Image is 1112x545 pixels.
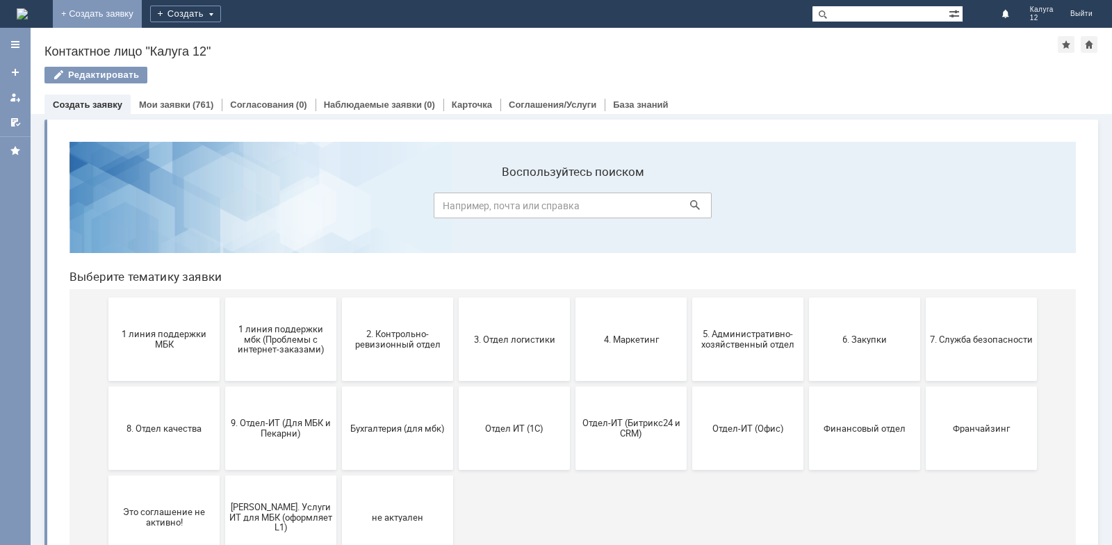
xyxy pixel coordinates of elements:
[171,287,274,308] span: 9. Отдел-ИТ (Для МБК и Пекарни)
[755,292,858,302] span: Финансовый отдел
[452,99,492,110] a: Карточка
[1058,36,1074,53] div: Добавить в избранное
[284,345,395,428] button: не актуален
[867,167,979,250] button: 7. Служба безопасности
[517,256,628,339] button: Отдел-ИТ (Битрикс24 и CRM)
[638,292,741,302] span: Отдел-ИТ (Офис)
[949,6,963,19] span: Расширенный поиск
[613,99,668,110] a: База знаний
[296,99,307,110] div: (0)
[50,256,161,339] button: 8. Отдел качества
[517,167,628,250] button: 4. Маркетинг
[424,99,435,110] div: (0)
[171,371,274,402] span: [PERSON_NAME]. Услуги ИТ для МБК (оформляет L1)
[634,256,745,339] button: Отдел-ИТ (Офис)
[167,256,278,339] button: 9. Отдел-ИТ (Для МБК и Пекарни)
[375,34,653,48] label: Воспользуйтесь поиском
[751,167,862,250] button: 6. Закупки
[193,99,213,110] div: (761)
[634,167,745,250] button: 5. Административно-хозяйственный отдел
[54,292,157,302] span: 8. Отдел качества
[288,381,391,391] span: не актуален
[53,99,122,110] a: Создать заявку
[50,167,161,250] button: 1 линия поддержки МБК
[167,167,278,250] button: 1 линия поддержки мбк (Проблемы с интернет-заказами)
[521,287,624,308] span: Отдел-ИТ (Битрикс24 и CRM)
[17,8,28,19] a: Перейти на домашнюю страницу
[400,256,512,339] button: Отдел ИТ (1С)
[521,203,624,213] span: 4. Маркетинг
[4,111,26,133] a: Мои согласования
[867,256,979,339] button: Франчайзинг
[50,345,161,428] button: Это соглашение не активно!
[150,6,221,22] div: Создать
[404,203,507,213] span: 3. Отдел логистики
[288,198,391,219] span: 2. Контрольно-ревизионный отдел
[54,198,157,219] span: 1 линия поддержки МБК
[284,167,395,250] button: 2. Контрольно-ревизионный отдел
[872,203,974,213] span: 7. Служба безопасности
[171,193,274,224] span: 1 линия поддержки мбк (Проблемы с интернет-заказами)
[1030,6,1054,14] span: Калуга
[44,44,1058,58] div: Контактное лицо "Калуга 12"
[167,345,278,428] button: [PERSON_NAME]. Услуги ИТ для МБК (оформляет L1)
[11,139,1017,153] header: Выберите тематику заявки
[4,61,26,83] a: Создать заявку
[284,256,395,339] button: Бухгалтерия (для мбк)
[400,167,512,250] button: 3. Отдел логистики
[4,86,26,108] a: Мои заявки
[54,376,157,397] span: Это соглашение не активно!
[139,99,190,110] a: Мои заявки
[1030,14,1054,22] span: 12
[288,292,391,302] span: Бухгалтерия (для мбк)
[230,99,294,110] a: Согласования
[509,99,596,110] a: Соглашения/Услуги
[638,198,741,219] span: 5. Административно-хозяйственный отдел
[755,203,858,213] span: 6. Закупки
[404,292,507,302] span: Отдел ИТ (1С)
[1081,36,1097,53] div: Сделать домашней страницей
[375,62,653,88] input: Например, почта или справка
[17,8,28,19] img: logo
[872,292,974,302] span: Франчайзинг
[324,99,422,110] a: Наблюдаемые заявки
[751,256,862,339] button: Финансовый отдел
